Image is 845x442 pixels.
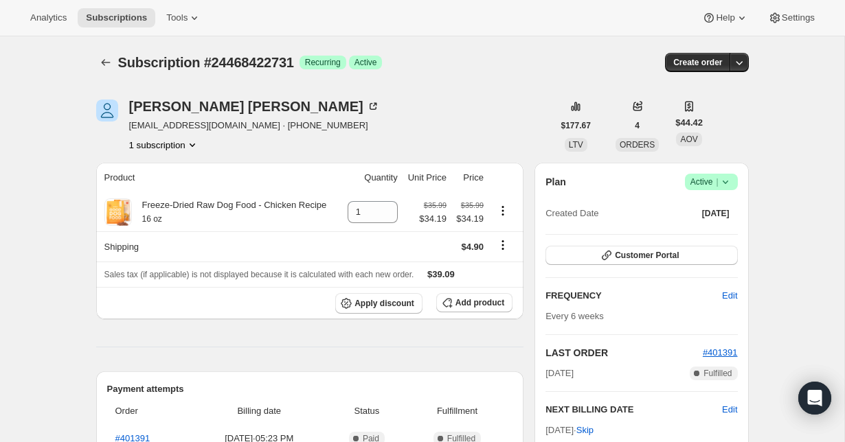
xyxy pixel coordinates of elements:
[760,8,823,27] button: Settings
[354,57,377,68] span: Active
[702,208,730,219] span: [DATE]
[716,12,734,23] span: Help
[451,163,488,193] th: Price
[673,57,722,68] span: Create order
[96,53,115,72] button: Subscriptions
[96,100,118,121] span: Debby Laboon
[335,293,422,314] button: Apply discount
[402,163,451,193] th: Unit Price
[142,214,162,224] small: 16 oz
[545,425,594,435] span: [DATE] ·
[545,207,598,220] span: Created Date
[96,231,341,261] th: Shipping
[166,12,188,23] span: Tools
[104,198,132,226] img: product img
[436,293,512,312] button: Add product
[492,203,514,218] button: Product actions
[635,120,640,131] span: 4
[568,419,602,441] button: Skip
[30,12,67,23] span: Analytics
[703,368,732,379] span: Fulfilled
[305,57,341,68] span: Recurring
[158,8,210,27] button: Tools
[665,53,730,72] button: Create order
[569,140,583,150] span: LTV
[675,116,703,130] span: $44.42
[553,116,599,135] button: $177.67
[461,242,484,252] span: $4.90
[627,116,648,135] button: 4
[96,163,341,193] th: Product
[410,404,504,418] span: Fulfillment
[132,198,327,226] div: Freeze-Dried Raw Dog Food - Chicken Recipe
[455,297,504,308] span: Add product
[561,120,591,131] span: $177.67
[104,270,414,279] span: Sales tax (if applicable) is not displayed because it is calculated with each new order.
[703,346,738,360] button: #401391
[690,175,732,189] span: Active
[461,201,484,209] small: $35.99
[545,175,566,189] h2: Plan
[341,163,402,193] th: Quantity
[424,201,447,209] small: $35.99
[620,140,655,150] span: ORDERS
[545,311,604,321] span: Every 6 weeks
[798,382,831,415] div: Open Intercom Messenger
[694,8,756,27] button: Help
[107,396,191,426] th: Order
[545,403,722,417] h2: NEXT BILLING DATE
[545,246,737,265] button: Customer Portal
[22,8,75,27] button: Analytics
[722,289,737,303] span: Edit
[545,346,703,360] h2: LAST ORDER
[86,12,147,23] span: Subscriptions
[714,285,745,307] button: Edit
[545,289,722,303] h2: FREQUENCY
[107,382,513,396] h2: Payment attempts
[129,119,380,132] span: [EMAIL_ADDRESS][DOMAIN_NAME] · [PHONE_NUMBER]
[722,403,737,417] button: Edit
[716,176,718,187] span: |
[492,237,514,253] button: Shipping actions
[195,404,324,418] span: Billing date
[419,212,447,226] span: $34.19
[694,204,738,223] button: [DATE]
[78,8,155,27] button: Subscriptions
[118,55,294,70] span: Subscription #24468422731
[545,367,574,380] span: [DATE]
[427,269,455,279] span: $39.09
[782,12,815,23] span: Settings
[615,250,679,261] span: Customer Portal
[129,100,380,113] div: [PERSON_NAME] [PERSON_NAME]
[680,135,697,144] span: AOV
[576,423,594,437] span: Skip
[129,138,199,152] button: Product actions
[354,298,414,309] span: Apply discount
[332,404,402,418] span: Status
[455,212,484,226] span: $34.19
[703,347,738,358] a: #401391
